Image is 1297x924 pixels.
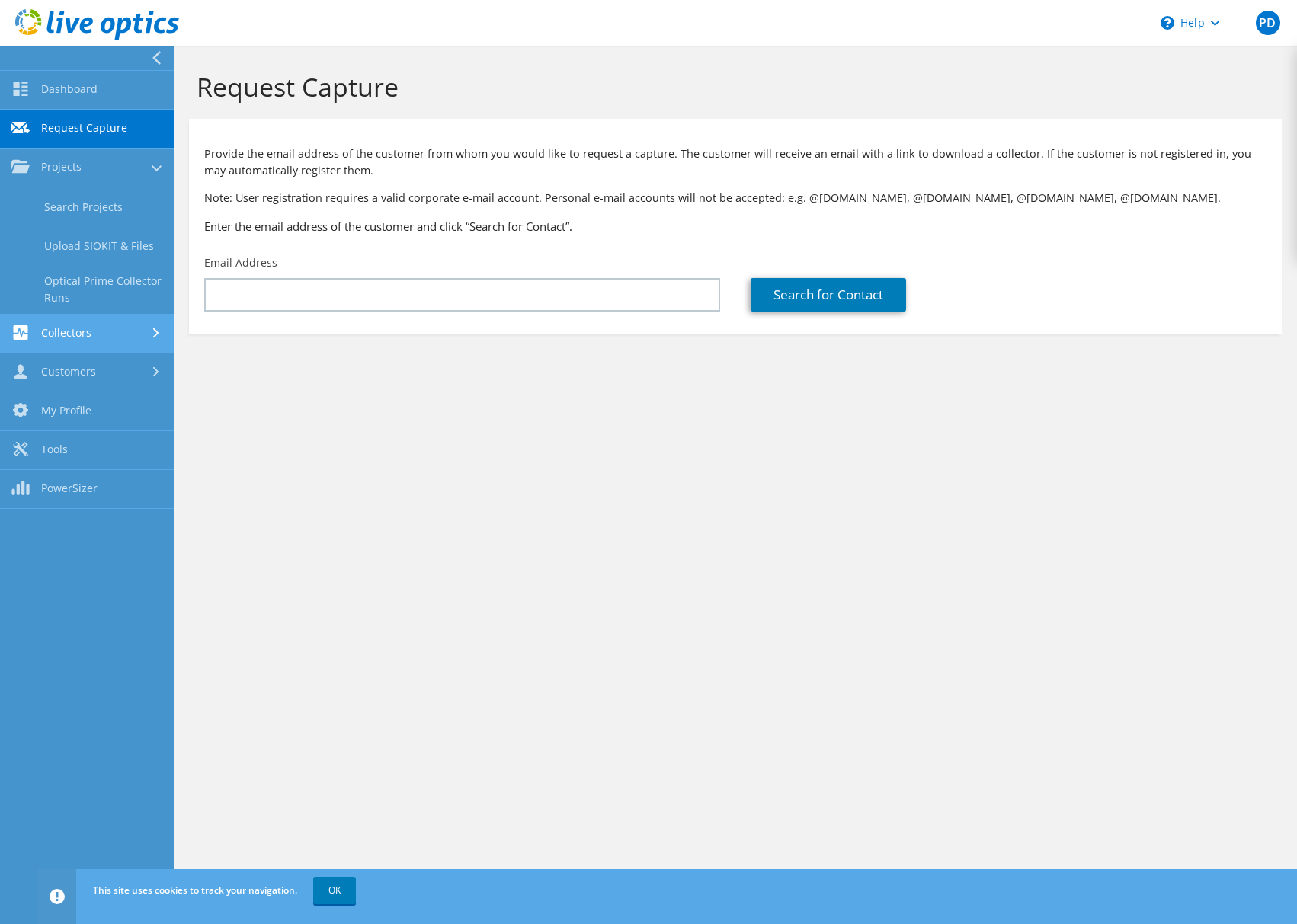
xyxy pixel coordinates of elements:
[1161,16,1174,30] svg: \n
[313,877,356,904] a: OK
[751,278,906,312] a: Search for Contact
[204,190,1267,206] p: Note: User registration requires a valid corporate e-mail account. Personal e-mail accounts will ...
[204,218,1267,235] h3: Enter the email address of the customer and click “Search for Contact”.
[93,884,297,897] span: This site uses cookies to track your navigation.
[204,145,1267,179] p: Provide the email address of the customer from whom you would like to request a capture. The cust...
[197,71,1267,103] h1: Request Capture
[204,255,277,270] label: Email Address
[1256,11,1280,35] span: PD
